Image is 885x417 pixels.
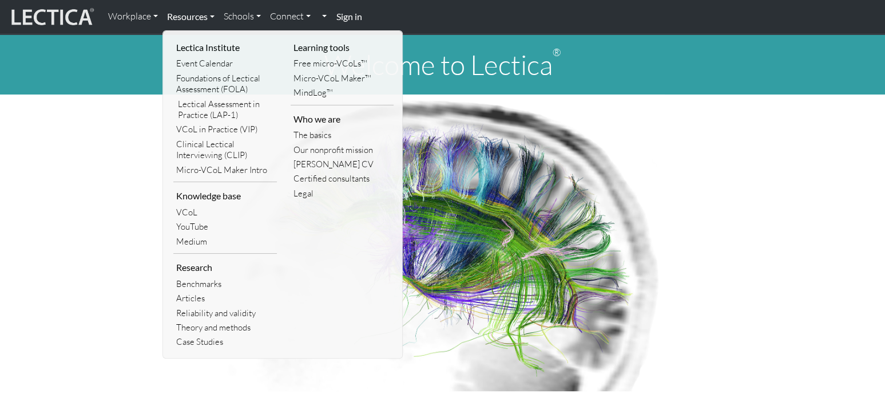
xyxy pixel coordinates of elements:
a: The basics [291,128,394,142]
a: VCoL in Practice (VIP) [173,122,277,136]
li: Learning tools [291,38,394,57]
li: Lectica Institute [173,38,277,57]
strong: Sign in [336,11,362,22]
img: Human Connectome Project Image [220,95,665,391]
a: Lectical Assessment in Practice (LAP-1) [173,97,277,123]
a: Case Studies [173,335,277,349]
a: Theory and methods [173,320,277,335]
a: Micro-VCoL Maker™ [291,71,394,85]
a: Certified consultants [291,171,394,186]
a: Reliability and validity [173,306,277,320]
a: Clinical Lectical Interviewing (CLIP) [173,137,277,163]
li: Who we are [291,110,394,128]
a: Connect [265,5,315,29]
a: YouTube [173,219,277,234]
a: Micro-VCoL Maker Intro [173,163,277,177]
li: Knowledge base [173,187,277,205]
a: Resources [162,5,219,29]
a: Benchmarks [173,277,277,291]
a: Articles [173,291,277,305]
a: Event Calendar [173,56,277,70]
a: VCoL [173,205,277,219]
li: Research [173,258,277,277]
a: Medium [173,234,277,249]
a: Legal [291,186,394,200]
sup: ® [553,46,561,58]
a: Foundations of Lectical Assessment (FOLA) [173,71,277,97]
a: Our nonprofit mission [291,143,394,157]
a: Workplace [104,5,162,29]
a: MindLog™ [291,85,394,100]
a: Schools [219,5,265,29]
a: Sign in [331,5,366,29]
a: [PERSON_NAME] CV [291,157,394,171]
a: Free micro-VCoLs™ [291,56,394,70]
img: lecticalive [9,6,94,28]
